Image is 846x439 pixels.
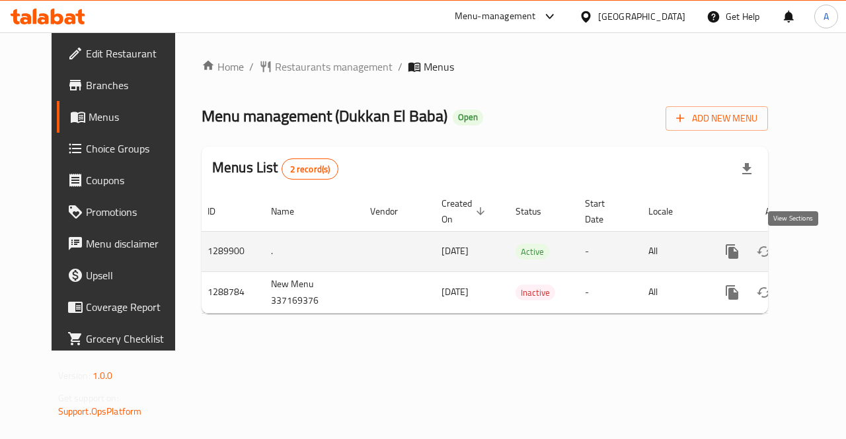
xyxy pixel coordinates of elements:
[86,204,182,220] span: Promotions
[57,101,193,133] a: Menus
[455,9,536,24] div: Menu-management
[57,164,193,196] a: Coupons
[574,271,638,313] td: -
[202,59,244,75] a: Home
[676,110,757,127] span: Add New Menu
[86,267,182,283] span: Upsell
[442,283,469,300] span: [DATE]
[516,244,549,259] span: Active
[260,231,360,271] td: .
[666,106,768,131] button: Add New Menu
[58,403,142,420] a: Support.OpsPlatform
[57,323,193,355] a: Grocery Checklist
[57,133,193,164] a: Choice Groups
[370,203,415,219] span: Vendor
[748,277,780,308] button: Change Status
[271,203,311,219] span: Name
[57,259,193,291] a: Upsell
[516,285,555,300] span: Inactive
[638,231,706,271] td: All
[638,271,706,313] td: All
[516,203,558,219] span: Status
[259,59,393,75] a: Restaurants management
[453,112,483,123] span: Open
[275,59,393,75] span: Restaurants management
[212,158,338,180] h2: Menus List
[86,331,182,347] span: Grocery Checklist
[202,101,447,131] span: Menu management ( Dukkan El Baba )
[93,367,113,384] span: 1.0.0
[86,46,182,61] span: Edit Restaurant
[208,203,233,219] span: ID
[824,9,829,24] span: A
[197,231,260,271] td: 1289900
[86,236,182,252] span: Menu disclaimer
[442,195,489,227] span: Created On
[716,277,748,308] button: more
[89,109,182,125] span: Menus
[585,195,622,227] span: Start Date
[86,141,182,156] span: Choice Groups
[197,271,260,313] td: 1288784
[58,389,119,407] span: Get support on:
[202,59,768,75] nav: breadcrumb
[282,163,338,176] span: 2 record(s)
[442,242,469,259] span: [DATE]
[748,236,780,267] button: Change Status
[574,231,638,271] td: -
[716,236,748,267] button: more
[57,69,193,101] a: Branches
[453,110,483,125] div: Open
[57,291,193,323] a: Coverage Report
[57,196,193,228] a: Promotions
[260,271,360,313] td: New Menu 337169376
[57,228,193,259] a: Menu disclaimer
[86,77,182,93] span: Branches
[58,367,91,384] span: Version:
[86,299,182,315] span: Coverage Report
[57,38,193,69] a: Edit Restaurant
[86,172,182,188] span: Coupons
[249,59,254,75] li: /
[648,203,690,219] span: Locale
[398,59,403,75] li: /
[598,9,685,24] div: [GEOGRAPHIC_DATA]
[731,153,763,185] div: Export file
[424,59,454,75] span: Menus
